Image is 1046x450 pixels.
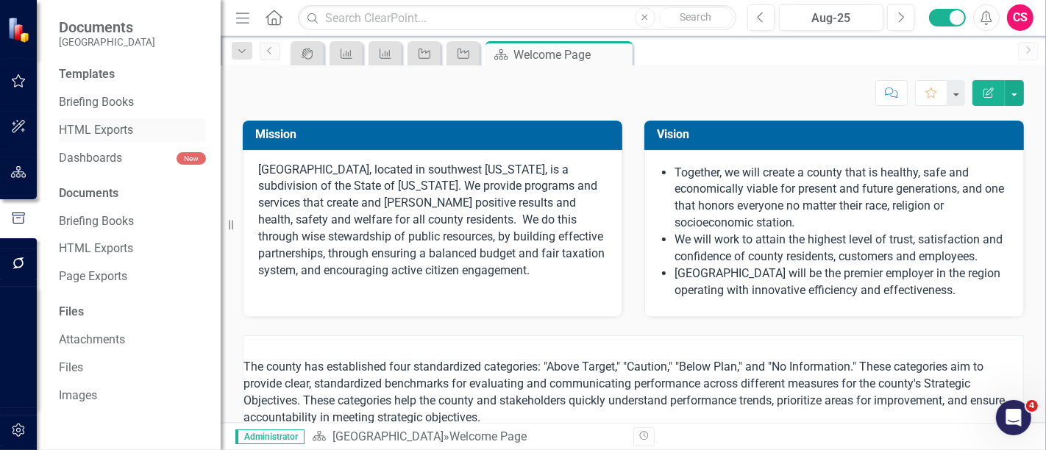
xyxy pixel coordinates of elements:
[1007,4,1033,31] button: CS
[449,429,527,443] div: Welcome Page
[332,429,444,443] a: [GEOGRAPHIC_DATA]
[59,66,206,83] div: Templates
[7,16,33,42] img: ClearPoint Strategy
[59,122,206,139] a: HTML Exports
[779,4,883,31] button: Aug-25
[59,36,155,48] small: [GEOGRAPHIC_DATA]
[59,360,206,376] a: Files
[59,268,206,285] a: Page Exports
[312,429,622,446] div: »
[298,5,736,31] input: Search ClearPoint...
[59,304,206,321] div: Files
[59,240,206,257] a: HTML Exports
[59,150,177,167] a: Dashboards
[659,7,733,28] button: Search
[680,11,711,23] span: Search
[675,265,1008,299] li: [GEOGRAPHIC_DATA] will be the premier employer in the region operating with innovative efficiency...
[59,185,206,202] div: Documents
[258,162,607,282] p: [GEOGRAPHIC_DATA], located in southwest [US_STATE], is a subdivision of the State of [US_STATE]. ...
[59,332,206,349] a: Attachments
[59,387,206,404] a: Images
[59,18,155,36] span: Documents
[59,94,206,111] a: Briefing Books
[657,128,1017,141] h3: Vision
[792,215,795,229] em: .
[1026,400,1038,412] span: 4
[59,213,206,230] a: Briefing Books
[675,165,1008,232] li: Together, we will create a county that is healthy, safe and economically viable for present and f...
[675,232,1008,265] li: We will work to attain the highest level of trust, satisfaction and confidence of county resident...
[243,356,1023,429] p: The county has established four standardized categories: "Above Target," "Caution," "Below Plan,"...
[235,429,305,444] span: Administrator
[513,46,629,64] div: Welcome Page
[784,10,878,27] div: Aug-25
[255,128,615,141] h3: Mission
[996,400,1031,435] iframe: Intercom live chat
